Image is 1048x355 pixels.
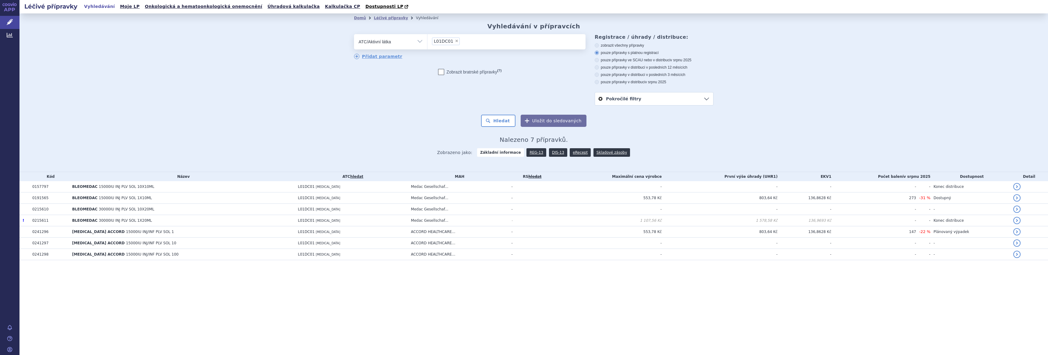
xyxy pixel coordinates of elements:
h2: Vyhledávání v přípravcích [487,23,580,30]
span: v srpnu 2025 [645,80,666,84]
td: - [777,249,831,260]
td: ACCORD HEALTHCARE... [408,249,508,260]
span: [MEDICAL_DATA] [316,208,340,211]
td: - [831,215,916,226]
td: - [662,249,777,260]
a: REG-13 [526,148,546,157]
span: BLEOMEDAC [72,196,97,200]
td: - [916,204,930,215]
span: L01DC01 [298,230,315,234]
span: [MEDICAL_DATA] [316,253,340,256]
td: - [777,204,831,215]
td: Plánovaný výpadek [930,226,1010,238]
td: 273 [831,192,916,204]
span: BLEOMEDAC [72,207,97,211]
span: 15000IU INJ/INF PLV SOL 1 [126,230,174,234]
del: hledat [528,174,541,179]
span: BLEOMEDAC [72,218,97,223]
td: - [508,215,553,226]
span: v srpnu 2025 [904,174,930,179]
td: - [508,226,553,238]
a: Dostupnosti LP [363,2,411,11]
span: L01DC01 [298,185,315,189]
span: [MEDICAL_DATA] ACCORD [72,252,125,256]
td: 1 107,56 Kč [553,215,662,226]
span: [MEDICAL_DATA] [316,230,340,234]
td: - [831,249,916,260]
a: eRecept [570,148,591,157]
td: 0241296 [29,226,69,238]
a: Kalkulačka CP [323,2,362,11]
th: MAH [408,172,508,181]
td: - [662,204,777,215]
span: Poslední data tohoto produktu jsou ze SCAU platného k 01.05.2023. [23,218,24,223]
label: pouze přípravky v distribuci v posledních 3 měsících [595,72,713,77]
td: - [777,238,831,249]
td: - [831,238,916,249]
td: - [831,181,916,192]
li: Vyhledávání [416,13,446,23]
td: - [508,238,553,249]
td: - [508,181,553,192]
span: [MEDICAL_DATA] [316,242,340,245]
td: - [508,192,553,204]
h2: Léčivé přípravky [19,2,82,11]
td: - [662,181,777,192]
span: -31 % [919,195,930,200]
td: - [777,181,831,192]
span: L01DC01 [298,218,315,223]
a: Vyhledávání [82,2,117,11]
a: Moje LP [118,2,141,11]
th: ATC [295,172,408,181]
td: 0215611 [29,215,69,226]
a: Úhradová kalkulačka [266,2,322,11]
td: Konec distribuce [930,181,1010,192]
td: 0191565 [29,192,69,204]
td: 803,64 Kč [662,192,777,204]
td: - [553,249,662,260]
td: - [930,238,1010,249]
a: detail [1013,228,1021,235]
th: Detail [1010,172,1048,181]
a: Léčivé přípravky [374,16,408,20]
td: - [553,204,662,215]
a: Přidat parametr [354,54,402,59]
label: Zobrazit bratrské přípravky [438,69,502,75]
td: - [916,249,930,260]
span: × [455,39,458,43]
a: detail [1013,194,1021,202]
td: ACCORD HEALTHCARE... [408,226,508,238]
td: 147 [831,226,916,238]
a: Domů [354,16,366,20]
a: detail [1013,239,1021,247]
a: Onkologická a hematoonkologická onemocnění [143,2,264,11]
span: L01DC01 [298,252,315,256]
td: 136,8628 Kč [777,226,831,238]
td: - [553,238,662,249]
label: pouze přípravky v distribuci v posledních 12 měsících [595,65,713,70]
th: Kód [29,172,69,181]
td: Konec distribuce [930,215,1010,226]
td: Medac Gesellschaf... [408,192,508,204]
a: detail [1013,251,1021,258]
td: - [508,249,553,260]
button: Uložit do sledovaných [521,115,586,127]
span: L01DC01 [298,196,315,200]
th: Maximální cena výrobce [553,172,662,181]
td: - [930,204,1010,215]
td: 553,78 Kč [553,192,662,204]
td: 0241297 [29,238,69,249]
td: - [916,238,930,249]
span: -22 % [919,229,930,234]
label: zobrazit všechny přípravky [595,43,713,48]
a: Pokročilé filtry [595,92,713,105]
button: Hledat [481,115,515,127]
input: L01DC01 [462,37,465,45]
th: RS [508,172,553,181]
span: v srpnu 2025 [670,58,691,62]
td: 0215610 [29,204,69,215]
td: 0241298 [29,249,69,260]
td: 803,64 Kč [662,226,777,238]
td: 0157797 [29,181,69,192]
a: Skladové zásoby [593,148,630,157]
